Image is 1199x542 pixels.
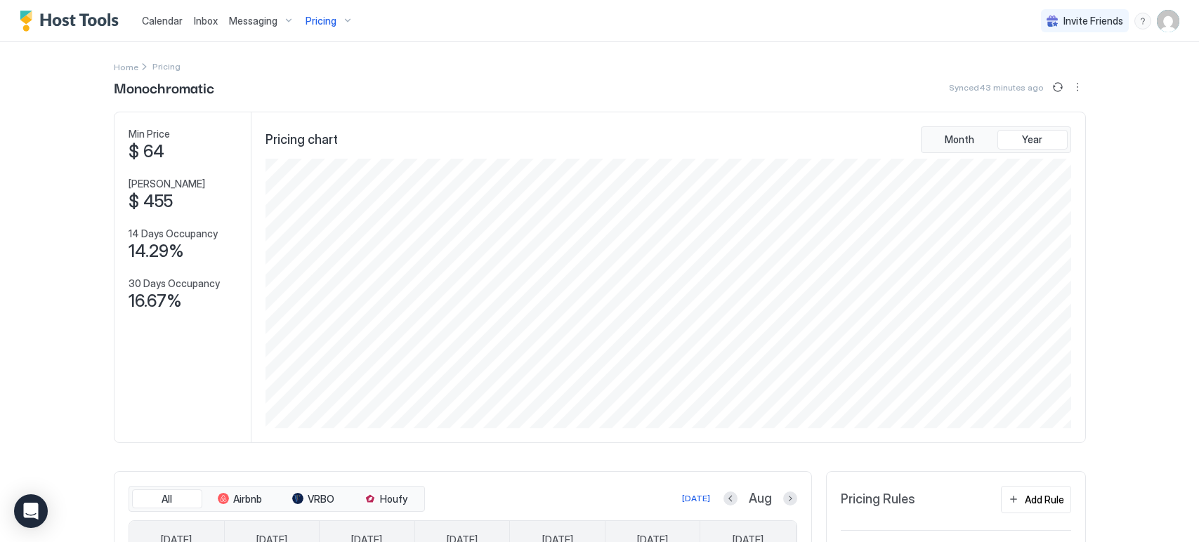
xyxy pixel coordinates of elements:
div: Add Rule [1025,492,1064,507]
button: Next month [783,491,797,505]
span: Month [945,133,974,146]
span: Pricing [306,15,336,27]
span: Airbnb [233,493,262,505]
div: tab-group [921,126,1071,153]
span: Pricing Rules [841,491,915,508]
a: Home [114,59,138,74]
div: menu [1069,79,1086,95]
button: Airbnb [205,489,275,509]
span: 14.29% [129,241,184,262]
div: Open Intercom Messenger [14,494,48,528]
a: Inbox [194,13,218,28]
div: User profile [1157,10,1179,32]
button: Add Rule [1001,486,1071,513]
span: Aug [749,491,772,507]
span: 30 Days Occupancy [129,277,220,290]
span: Messaging [229,15,277,27]
span: Pricing chart [266,132,338,148]
span: Year [1022,133,1042,146]
span: $ 455 [129,191,173,212]
span: Houfy [380,493,407,505]
span: Synced 43 minutes ago [949,82,1044,93]
button: All [132,489,202,509]
span: VRBO [308,493,334,505]
button: Previous month [723,491,738,505]
span: Breadcrumb [152,61,181,72]
div: [DATE] [682,492,710,505]
span: All [162,493,172,505]
span: Calendar [142,15,183,27]
a: Calendar [142,13,183,28]
div: menu [1134,13,1151,29]
button: [DATE] [680,490,712,507]
span: Home [114,62,138,72]
span: 16.67% [129,291,182,312]
button: More options [1069,79,1086,95]
span: Invite Friends [1063,15,1123,27]
span: [PERSON_NAME] [129,178,205,190]
span: Inbox [194,15,218,27]
button: Sync prices [1049,79,1066,95]
span: Monochromatic [114,77,214,98]
span: Min Price [129,128,170,140]
button: Houfy [351,489,421,509]
span: 14 Days Occupancy [129,227,218,240]
button: Month [924,130,995,150]
span: $ 64 [129,141,164,162]
button: Year [997,130,1068,150]
div: Breadcrumb [114,59,138,74]
button: VRBO [278,489,348,509]
a: Host Tools Logo [20,11,125,32]
div: tab-group [129,486,425,513]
